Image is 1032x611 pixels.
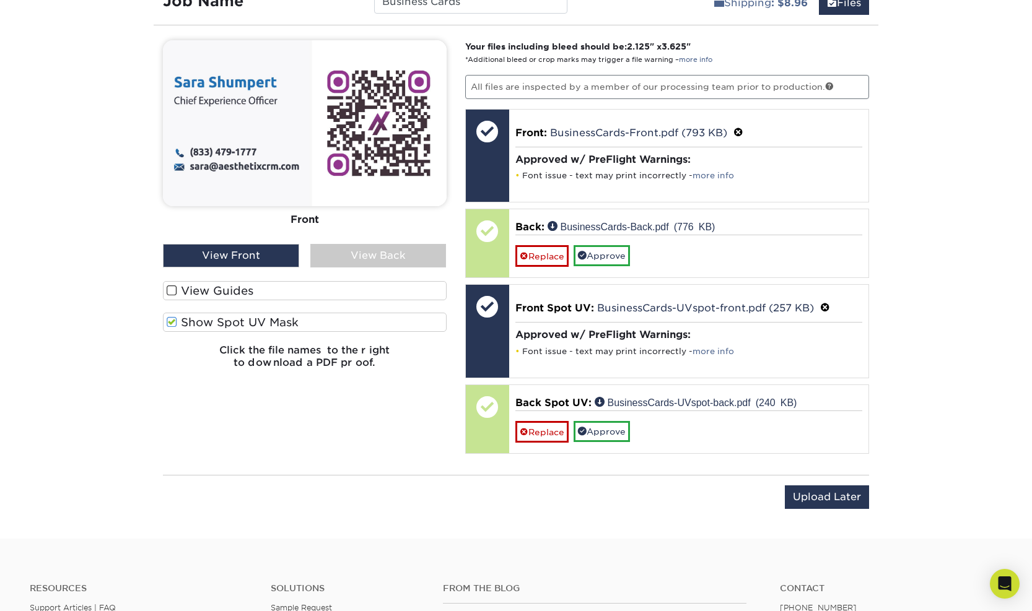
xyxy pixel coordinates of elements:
a: more info [679,56,712,64]
input: Upload Later [785,485,869,509]
h4: Approved w/ PreFlight Warnings: [515,329,863,340]
span: Front: [515,127,547,139]
small: *Additional bleed or crop marks may trigger a file warning – [465,56,712,64]
a: Contact [780,583,1002,594]
h4: Solutions [271,583,424,594]
span: 2.125 [627,41,650,51]
a: Approve [574,245,630,266]
a: Replace [515,421,569,443]
a: more info [693,171,734,180]
a: more info [693,347,734,356]
h4: Resources [30,583,252,594]
h4: Approved w/ PreFlight Warnings: [515,154,863,165]
label: View Guides [163,281,447,300]
div: Open Intercom Messenger [990,569,1020,599]
iframe: Google Customer Reviews [3,573,105,607]
label: Show Spot UV Mask [163,313,447,332]
a: BusinessCards-Front.pdf (793 KB) [550,127,727,139]
a: BusinessCards-UVspot-back.pdf (240 KB) [595,397,797,407]
p: All files are inspected by a member of our processing team prior to production. [465,75,870,98]
div: View Back [310,244,447,267]
span: Front Spot UV: [515,302,594,314]
div: Front [163,206,447,233]
li: Font issue - text may print incorrectly - [515,346,863,357]
strong: Your files including bleed should be: " x " [465,41,691,51]
div: View Front [163,244,299,267]
span: 3.625 [662,41,686,51]
a: Replace [515,245,569,267]
span: Back Spot UV: [515,397,592,409]
a: BusinessCards-UVspot-front.pdf (257 KB) [597,302,814,314]
a: BusinessCards-Back.pdf (776 KB) [548,221,715,231]
span: Back: [515,221,544,233]
h6: Click the file names to the right to download a PDF proof. [163,344,447,378]
a: Approve [574,421,630,442]
h4: From the Blog [443,583,746,594]
li: Font issue - text may print incorrectly - [515,170,863,181]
